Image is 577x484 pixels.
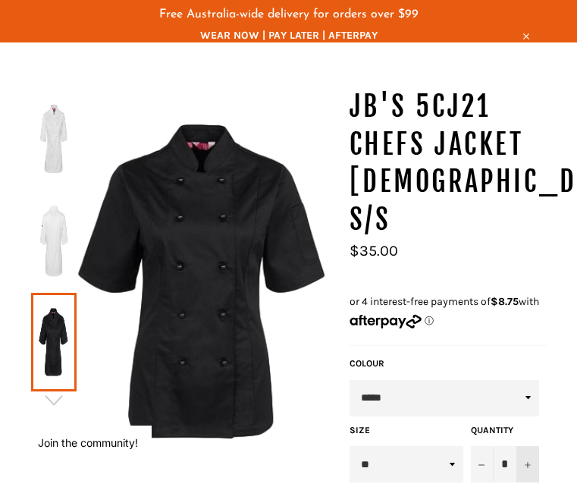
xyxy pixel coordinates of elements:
[38,436,138,449] button: Join the community!
[350,88,547,238] h1: JB'S 5CJ21 Chefs Jacket [DEMOGRAPHIC_DATA] S/S
[516,446,539,482] button: Increase item quantity by one
[350,242,398,259] span: $35.00
[31,28,547,42] span: WEAR NOW | PAY LATER | AFTERPAY
[39,97,69,181] img: JB'S 5CJ21 Chefs Jacket Ladies S/S - Workin' Gear
[159,8,419,20] span: Free Australia-wide delivery for orders over $99
[350,357,539,370] label: COLOUR
[350,424,463,437] label: Size
[471,446,494,482] button: Reduce item quantity by one
[471,424,539,437] label: Quantity
[77,88,334,475] img: JB'S 5CJ21 Chefs Jacket Ladies S/S - Workin' Gear
[39,199,69,282] img: JB'S 5CJ21 Chefs Jacket Ladies S/S - Workin' Gear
